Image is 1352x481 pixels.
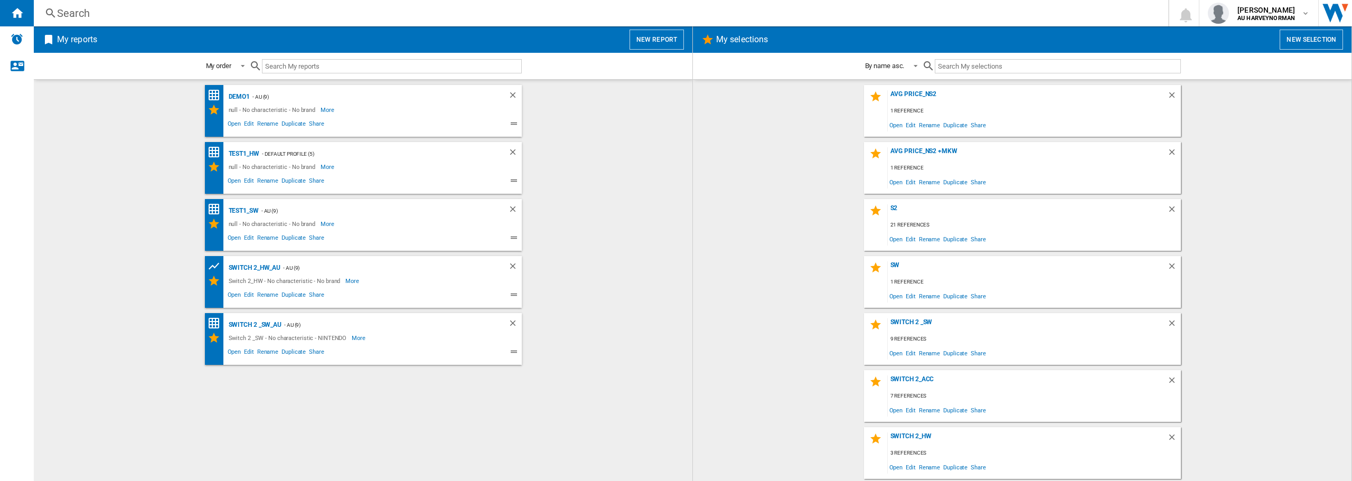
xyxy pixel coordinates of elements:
[321,218,336,230] span: More
[208,218,226,230] div: My Selections
[208,203,226,216] div: Price Matrix
[226,147,259,161] div: test1_HW
[55,30,99,50] h2: My reports
[11,33,23,45] img: alerts-logo.svg
[262,59,522,73] input: Search My reports
[508,318,522,332] div: Delete
[888,460,905,474] span: Open
[904,460,917,474] span: Edit
[307,347,326,360] span: Share
[345,275,361,287] span: More
[904,175,917,189] span: Edit
[888,375,1167,390] div: Switch 2_ACC
[888,289,905,303] span: Open
[904,232,917,246] span: Edit
[281,318,486,332] div: - AU (9)
[1237,15,1295,22] b: AU HARVEYNORMAN
[256,176,280,188] span: Rename
[942,289,969,303] span: Duplicate
[969,346,988,360] span: Share
[942,403,969,417] span: Duplicate
[888,276,1181,289] div: 1 reference
[888,219,1181,232] div: 21 references
[969,289,988,303] span: Share
[208,332,226,344] div: My Selections
[904,346,917,360] span: Edit
[508,90,522,103] div: Delete
[226,347,243,360] span: Open
[256,347,280,360] span: Rename
[259,147,487,161] div: - Default profile (5)
[1167,375,1181,390] div: Delete
[242,176,256,188] span: Edit
[321,103,336,116] span: More
[888,318,1167,333] div: Switch 2 _SW
[508,147,522,161] div: Delete
[242,119,256,131] span: Edit
[888,390,1181,403] div: 7 references
[888,432,1167,447] div: Switch 2_HW
[226,218,321,230] div: null - No characteristic - No brand
[888,204,1167,219] div: s2
[208,89,226,102] div: Price Matrix
[935,59,1180,73] input: Search My selections
[226,161,321,173] div: null - No characteristic - No brand
[1167,204,1181,219] div: Delete
[969,232,988,246] span: Share
[888,333,1181,346] div: 9 references
[250,90,486,103] div: - AU (9)
[226,119,243,131] span: Open
[280,233,307,246] span: Duplicate
[208,317,226,330] div: Price Matrix
[917,289,942,303] span: Rename
[226,233,243,246] span: Open
[1167,90,1181,105] div: Delete
[508,204,522,218] div: Delete
[206,62,231,70] div: My order
[917,232,942,246] span: Rename
[321,161,336,173] span: More
[1167,318,1181,333] div: Delete
[508,261,522,275] div: Delete
[888,261,1167,276] div: SW
[256,290,280,303] span: Rename
[714,30,770,50] h2: My selections
[307,233,326,246] span: Share
[917,346,942,360] span: Rename
[888,90,1167,105] div: Avg Price_NS2
[226,103,321,116] div: null - No characteristic - No brand
[917,460,942,474] span: Rename
[888,118,905,132] span: Open
[208,275,226,287] div: My Selections
[630,30,684,50] button: New report
[1237,5,1295,15] span: [PERSON_NAME]
[888,105,1181,118] div: 1 reference
[226,332,352,344] div: Switch 2 _SW - No characteristic - NINTENDO
[904,289,917,303] span: Edit
[226,275,346,287] div: Switch 2_HW - No characteristic - No brand
[307,176,326,188] span: Share
[208,103,226,116] div: My Selections
[888,162,1181,175] div: 1 reference
[280,290,307,303] span: Duplicate
[259,204,487,218] div: - AU (9)
[969,403,988,417] span: Share
[226,290,243,303] span: Open
[865,62,905,70] div: By name asc.
[226,261,281,275] div: Switch 2_HW_AU
[942,460,969,474] span: Duplicate
[888,232,905,246] span: Open
[904,118,917,132] span: Edit
[888,175,905,189] span: Open
[307,119,326,131] span: Share
[888,447,1181,460] div: 3 references
[280,261,486,275] div: - AU (9)
[208,146,226,159] div: Price Matrix
[917,118,942,132] span: Rename
[256,233,280,246] span: Rename
[208,260,226,273] div: Product prices grid
[942,175,969,189] span: Duplicate
[969,460,988,474] span: Share
[942,118,969,132] span: Duplicate
[1167,147,1181,162] div: Delete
